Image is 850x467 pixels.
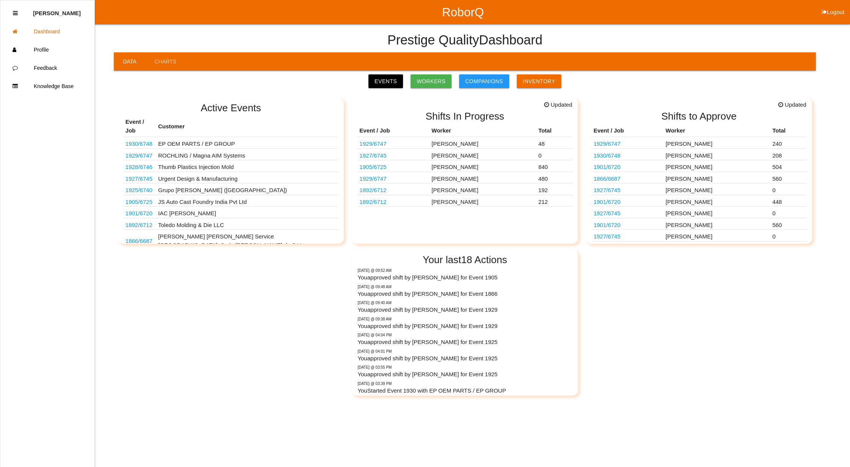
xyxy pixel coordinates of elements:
a: Feedback [0,59,94,77]
td: Space X Parts [357,148,430,160]
p: You approved shift by [PERSON_NAME] for Event 1866 [357,290,572,298]
td: 68427781AA; 68340793AA [357,195,430,207]
td: [PERSON_NAME] [430,160,536,172]
a: 1901/6720 [126,210,153,216]
tr: 68546289AB (@ Magna AIM) [592,172,806,183]
td: [PERSON_NAME] [664,148,770,160]
td: [PERSON_NAME] [664,172,770,183]
tr: Space X Parts [357,148,572,160]
a: 1927/6745 [126,175,153,182]
td: [PERSON_NAME] [664,241,770,253]
a: Events [368,74,403,88]
th: Total [537,125,572,137]
tr: PJ6B S045A76 AG3JA6 [592,195,806,207]
p: You approved shift by [PERSON_NAME] for Event 1925 [357,370,572,379]
a: 1929/6747 [126,152,153,159]
td: 560 [770,172,806,183]
tr: 68425775AD [357,137,572,149]
th: Event / Job [592,125,664,137]
p: Today @ 09:38 AM [357,316,572,322]
td: 0 [770,207,806,218]
td: 316 [770,241,806,253]
td: 0 [770,183,806,195]
td: JS Auto Cast Foundry India Pvt Ltd [156,195,338,207]
td: 0 [537,148,572,160]
a: 1927/6745 [593,233,620,240]
h2: Shifts to Approve [592,111,806,122]
h2: Active Events [124,103,338,114]
th: Event / Job [124,116,156,137]
th: Total [770,125,806,137]
tr: Space X Parts [592,230,806,241]
td: Urgent Design & Manufacturing [156,172,338,183]
td: IAC [PERSON_NAME] [156,207,338,218]
td: Thumb Plastics Injection Mold [156,160,338,172]
td: [PERSON_NAME] [664,195,770,207]
td: 192 [537,183,572,195]
tr: 6576306022 [592,148,806,160]
tr: PJ6B S045A76 AG3JA6 [592,160,806,172]
td: Space X Parts [124,172,156,183]
p: You Started Event 1930 with EP OEM PARTS / EP GROUP [357,387,572,395]
td: PJ6B S045A76 AG3JA6 [124,207,156,218]
th: Customer [156,116,338,137]
td: 240 [770,137,806,149]
a: Dashboard [0,22,94,41]
td: P703 PCBA [124,183,156,195]
td: Grupo [PERSON_NAME] ([GEOGRAPHIC_DATA]) [156,183,338,195]
tr: 68427781AA; 68340793AA [357,195,572,207]
span: Updated [778,101,806,109]
tr: 68427781AA; 68340793AA [592,241,806,253]
a: 1892/6712 [359,187,386,193]
p: You approved shift by [PERSON_NAME] for Event 1905 [357,273,572,282]
a: 1892/6712 [126,222,153,228]
tr: 10301666 [357,160,572,172]
p: You approved shift by [PERSON_NAME] for Event 1929 [357,306,572,314]
a: 1905/6725 [126,199,153,205]
a: Workers [411,74,452,88]
td: 68427781AA; 68340793AA [357,183,430,195]
tr: PJ6B S045A76 AG3JA6 [592,218,806,230]
p: You approved shift by [PERSON_NAME] for Event 1925 [357,338,572,347]
a: 1925/6740 [126,187,153,193]
td: [PERSON_NAME] [430,172,536,183]
td: 560 [770,218,806,230]
a: 1927/6745 [359,152,386,159]
p: Thursday @ 03:55 PM [357,364,572,370]
td: [PERSON_NAME] [PERSON_NAME] Service [GEOGRAPHIC_DATA], S. de [PERSON_NAME] de C.V. [156,230,338,250]
td: 208 [770,148,806,160]
td: EP OEM PARTS / EP GROUP [156,137,338,149]
td: [PERSON_NAME] [664,230,770,241]
a: 1905/6725 [359,164,386,170]
p: Today @ 09:52 AM [357,268,572,273]
td: [PERSON_NAME] [664,137,770,149]
a: Profile [0,41,94,59]
a: 1930/6748 [126,140,153,147]
p: Today @ 09:48 AM [357,284,572,290]
a: 1927/6745 [593,187,620,193]
td: [PERSON_NAME] [430,137,536,149]
div: Close [13,4,18,22]
p: Thursday @ 04:04 PM [357,332,572,338]
p: Thursday @ 04:01 PM [357,349,572,354]
a: 1927/6745 [593,210,620,216]
td: 10301666 [357,160,430,172]
td: [PERSON_NAME] [664,218,770,230]
td: 48 [537,137,572,149]
tr: 68427781AA; 68340793AA [357,183,572,195]
td: 840 [537,160,572,172]
tr: 68425775AD [357,172,572,183]
tr: Space X Parts [592,207,806,218]
td: [PERSON_NAME] [430,148,536,160]
th: Worker [430,125,536,137]
a: 1901/6720 [593,199,620,205]
td: ROCHLING / Magna AIM Systems [156,148,338,160]
p: Today @ 09:40 AM [357,300,572,306]
td: 68425775AD [357,137,430,149]
span: Updated [544,101,572,109]
p: You approved shift by [PERSON_NAME] for Event 1929 [357,322,572,331]
td: 68427781AA; 68340793AA [124,218,156,230]
a: Companions [459,74,509,88]
a: Knowledge Base [0,77,94,95]
td: 10301666 [124,195,156,207]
